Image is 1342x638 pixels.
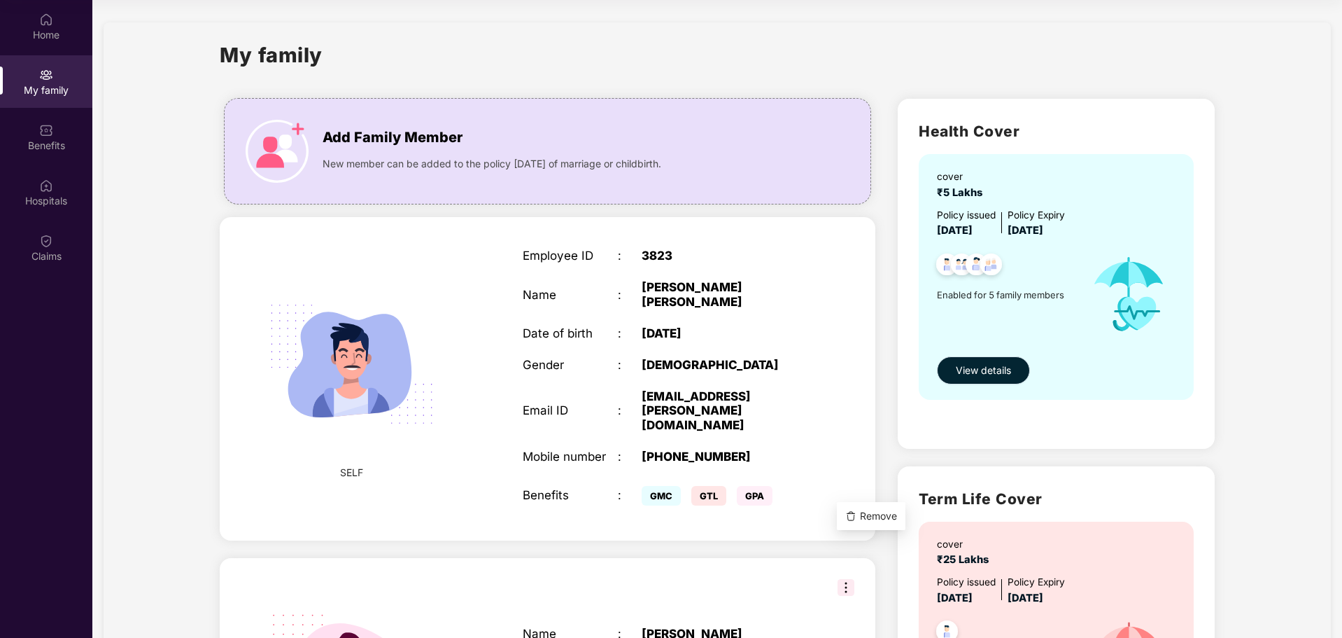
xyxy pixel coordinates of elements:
[618,403,642,417] div: :
[618,358,642,372] div: :
[642,358,808,372] div: [DEMOGRAPHIC_DATA]
[618,450,642,464] div: :
[523,358,618,372] div: Gender
[937,575,996,590] div: Policy issued
[250,263,452,465] img: svg+xml;base64,PHN2ZyB4bWxucz0iaHR0cDovL3d3dy53My5vcmcvMjAwMC9zdmciIHdpZHRoPSIyMjQiIGhlaWdodD0iMT...
[340,465,363,480] span: SELF
[937,224,973,237] span: [DATE]
[737,486,772,506] span: GPA
[642,486,681,506] span: GMC
[974,249,1008,284] img: svg+xml;base64,PHN2ZyB4bWxucz0iaHR0cDovL3d3dy53My5vcmcvMjAwMC9zdmciIHdpZHRoPSI0OC45NDMiIGhlaWdodD...
[937,169,988,185] div: cover
[523,288,618,302] div: Name
[523,403,618,417] div: Email ID
[919,487,1194,511] h2: Term Life Cover
[838,579,854,596] img: svg+xml;base64,PHN2ZyB3aWR0aD0iMzIiIGhlaWdodD0iMzIiIHZpZXdCb3g9IjAgMCAzMiAzMiIgZmlsbD0ibm9uZSIgeG...
[845,511,856,522] img: svg+xml;base64,PHN2ZyBpZD0iRGVsZXRlLTMyeDMyIiB4bWxucz0iaHR0cDovL3d3dy53My5vcmcvMjAwMC9zdmciIHdpZH...
[937,537,994,553] div: cover
[39,179,53,193] img: svg+xml;base64,PHN2ZyBpZD0iSG9zcGl0YWxzIiB4bWxucz0iaHR0cDovL3d3dy53My5vcmcvMjAwMC9zdmciIHdpZHRoPS...
[618,326,642,340] div: :
[323,127,462,148] span: Add Family Member
[959,249,994,284] img: svg+xml;base64,PHN2ZyB4bWxucz0iaHR0cDovL3d3dy53My5vcmcvMjAwMC9zdmciIHdpZHRoPSI0OC45NDMiIGhlaWdodD...
[642,389,808,432] div: [EMAIL_ADDRESS][PERSON_NAME][DOMAIN_NAME]
[618,288,642,302] div: :
[39,234,53,248] img: svg+xml;base64,PHN2ZyBpZD0iQ2xhaW0iIHhtbG5zPSJodHRwOi8vd3d3LnczLm9yZy8yMDAwL3N2ZyIgd2lkdGg9IjIwIi...
[642,450,808,464] div: [PHONE_NUMBER]
[1008,208,1065,223] div: Policy Expiry
[1078,240,1180,349] img: icon
[860,508,897,524] span: Remove
[618,488,642,502] div: :
[937,356,1030,384] button: View details
[945,249,979,284] img: svg+xml;base64,PHN2ZyB4bWxucz0iaHR0cDovL3d3dy53My5vcmcvMjAwMC9zdmciIHdpZHRoPSI0OC45MTUiIGhlaWdodD...
[523,450,618,464] div: Mobile number
[523,488,618,502] div: Benefits
[246,120,309,183] img: icon
[642,249,808,263] div: 3823
[937,288,1078,302] span: Enabled for 5 family members
[39,68,53,82] img: svg+xml;base64,PHN2ZyB3aWR0aD0iMjAiIGhlaWdodD0iMjAiIHZpZXdCb3g9IjAgMCAyMCAyMCIgZmlsbD0ibm9uZSIgeG...
[323,156,661,172] span: New member can be added to the policy [DATE] of marriage or childbirth.
[919,120,1194,143] h2: Health Cover
[1008,575,1065,590] div: Policy Expiry
[39,13,53,27] img: svg+xml;base64,PHN2ZyBpZD0iSG9tZSIgeG1sbnM9Imh0dHA6Ly93d3cudzMub3JnLzIwMDAvc3ZnIiB3aWR0aD0iMjAiIG...
[930,249,964,284] img: svg+xml;base64,PHN2ZyB4bWxucz0iaHR0cDovL3d3dy53My5vcmcvMjAwMC9zdmciIHdpZHRoPSI0OC45NDMiIGhlaWdodD...
[1008,592,1043,604] span: [DATE]
[691,486,726,506] span: GTL
[39,123,53,137] img: svg+xml;base64,PHN2ZyBpZD0iQmVuZWZpdHMiIHhtbG5zPSJodHRwOi8vd3d3LnczLm9yZy8yMDAwL3N2ZyIgd2lkdGg9Ij...
[937,186,988,199] span: ₹5 Lakhs
[956,363,1011,378] span: View details
[642,326,808,340] div: [DATE]
[1008,224,1043,237] span: [DATE]
[937,592,973,604] span: [DATE]
[618,249,642,263] div: :
[523,326,618,340] div: Date of birth
[523,249,618,263] div: Employee ID
[937,208,996,223] div: Policy issued
[937,553,994,566] span: ₹25 Lakhs
[220,39,323,71] h1: My family
[642,280,808,308] div: [PERSON_NAME] [PERSON_NAME]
